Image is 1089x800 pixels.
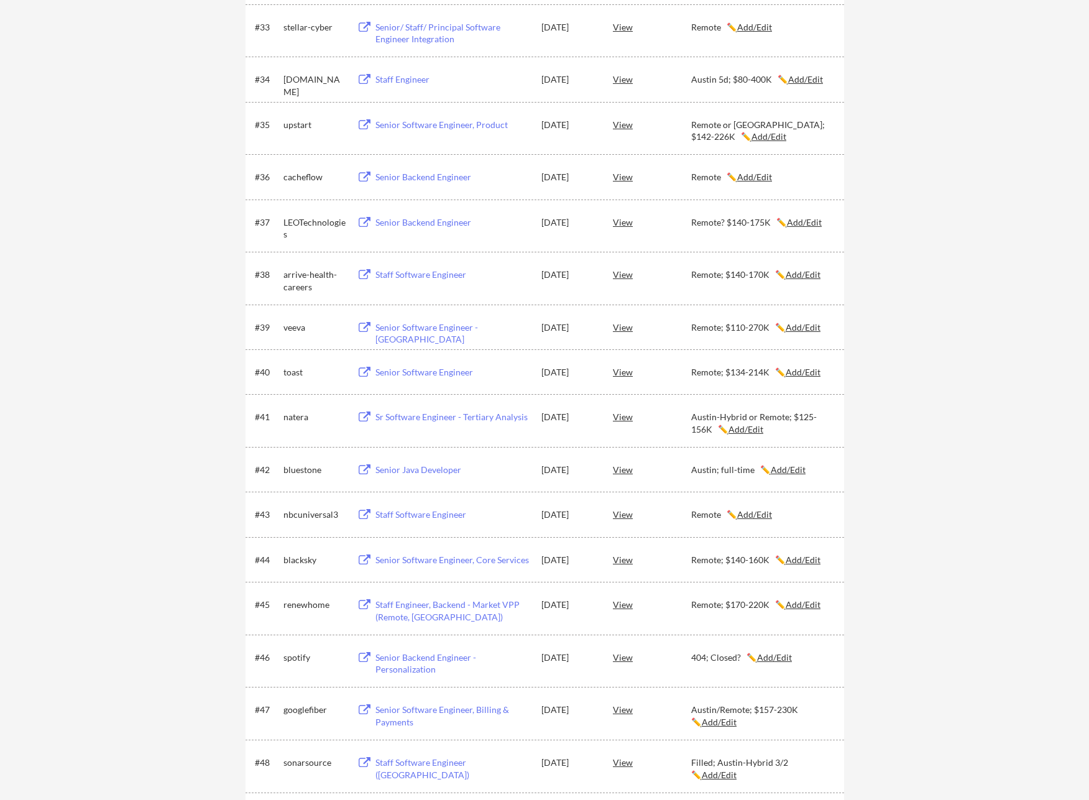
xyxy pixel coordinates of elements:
div: 404; Closed? ✏️ [691,651,833,664]
div: #46 [255,651,279,664]
div: [DATE] [541,651,596,664]
div: bluestone [283,464,346,476]
div: Remote ✏️ [691,171,833,183]
div: #44 [255,554,279,566]
div: Senior Software Engineer [375,366,530,379]
div: #36 [255,171,279,183]
div: renewhome [283,599,346,611]
div: View [613,68,691,90]
div: View [613,458,691,480]
div: veeva [283,321,346,334]
div: #33 [255,21,279,34]
div: [DATE] [541,119,596,131]
div: View [613,316,691,338]
div: Remote; $140-170K ✏️ [691,269,833,281]
u: Add/Edit [737,172,772,182]
div: [DATE] [541,599,596,611]
div: [DATE] [541,269,596,281]
div: [DATE] [541,704,596,716]
div: Remote or [GEOGRAPHIC_DATA]; $142-226K ✏️ [691,119,833,143]
div: Remote; $110-270K ✏️ [691,321,833,334]
u: Add/Edit [788,74,823,85]
div: [DATE] [541,216,596,229]
div: arrive-health-careers [283,269,346,293]
div: View [613,593,691,615]
div: View [613,361,691,383]
div: Staff Software Engineer [375,508,530,521]
div: #40 [255,366,279,379]
div: Remote ✏️ [691,21,833,34]
div: View [613,165,691,188]
div: stellar-cyber [283,21,346,34]
div: #39 [255,321,279,334]
u: Add/Edit [737,509,772,520]
u: Add/Edit [771,464,806,475]
div: Senior Backend Engineer [375,171,530,183]
u: Add/Edit [786,554,820,565]
div: View [613,263,691,285]
div: Senior Backend Engineer - Personalization [375,651,530,676]
div: Remote? $140-175K ✏️ [691,216,833,229]
div: Remote ✏️ [691,508,833,521]
div: #38 [255,269,279,281]
div: upstart [283,119,346,131]
div: [DATE] [541,411,596,423]
div: [DOMAIN_NAME] [283,73,346,98]
div: View [613,548,691,571]
div: View [613,751,691,773]
div: Senior Java Developer [375,464,530,476]
div: Senior Software Engineer, Billing & Payments [375,704,530,728]
div: #37 [255,216,279,229]
div: nbcuniversal3 [283,508,346,521]
div: sonarsource [283,756,346,769]
div: Remote; $170-220K ✏️ [691,599,833,611]
div: #34 [255,73,279,86]
u: Add/Edit [728,424,763,434]
div: Austin 5d; $80-400K ✏️ [691,73,833,86]
div: Sr Software Engineer - Tertiary Analysis [375,411,530,423]
div: View [613,405,691,428]
div: Remote; $140-160K ✏️ [691,554,833,566]
u: Add/Edit [751,131,786,142]
div: View [613,211,691,233]
div: Staff Software Engineer ([GEOGRAPHIC_DATA]) [375,756,530,781]
div: #43 [255,508,279,521]
div: blacksky [283,554,346,566]
u: Add/Edit [702,770,737,780]
div: Staff Engineer, Backend - Market VPP (Remote, [GEOGRAPHIC_DATA]) [375,599,530,623]
div: [DATE] [541,73,596,86]
div: Austin-Hybrid or Remote; $125-156K ✏️ [691,411,833,435]
div: #48 [255,756,279,769]
u: Add/Edit [786,322,820,333]
div: [DATE] [541,464,596,476]
div: [DATE] [541,321,596,334]
div: #42 [255,464,279,476]
div: Senior Backend Engineer [375,216,530,229]
div: View [613,113,691,136]
div: Senior Software Engineer, Core Services [375,554,530,566]
div: Staff Software Engineer [375,269,530,281]
u: Add/Edit [786,599,820,610]
div: Austin; full-time ✏️ [691,464,833,476]
u: Add/Edit [786,367,820,377]
div: Austin/Remote; $157-230K ✏️ [691,704,833,728]
div: [DATE] [541,366,596,379]
div: Filled; Austin-Hybrid 3/2 ✏️ [691,756,833,781]
div: View [613,16,691,38]
div: Senior/ Staff/ Principal Software Engineer Integration [375,21,530,45]
div: spotify [283,651,346,664]
div: LEOTechnologies [283,216,346,241]
div: Staff Engineer [375,73,530,86]
u: Add/Edit [702,717,737,727]
div: natera [283,411,346,423]
div: #41 [255,411,279,423]
div: View [613,646,691,668]
div: Remote; $134-214K ✏️ [691,366,833,379]
div: #45 [255,599,279,611]
u: Add/Edit [757,652,792,663]
div: cacheflow [283,171,346,183]
div: googlefiber [283,704,346,716]
div: Senior Software Engineer, Product [375,119,530,131]
div: toast [283,366,346,379]
div: [DATE] [541,756,596,769]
